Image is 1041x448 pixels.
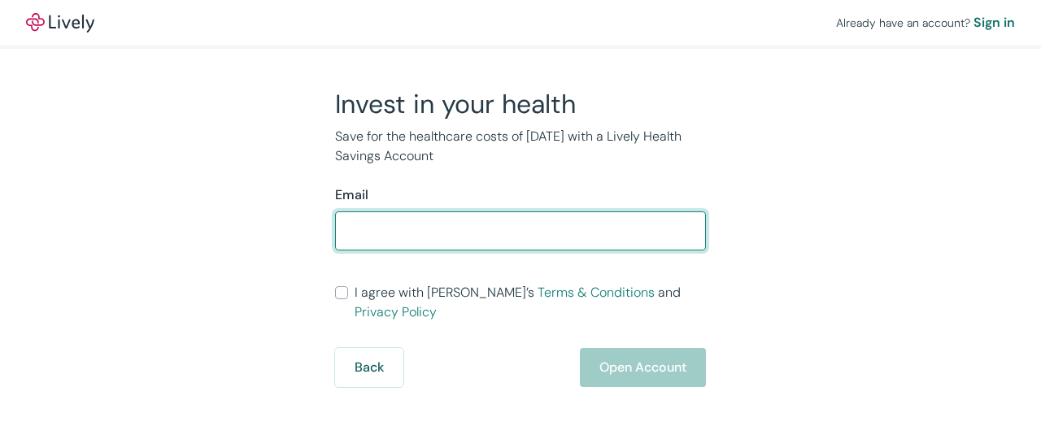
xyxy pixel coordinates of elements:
img: Lively [26,13,94,33]
button: Back [335,348,403,387]
label: Email [335,185,368,205]
h2: Invest in your health [335,88,706,120]
p: Save for the healthcare costs of [DATE] with a Lively Health Savings Account [335,127,706,166]
div: Already have an account? [836,13,1015,33]
a: Sign in [973,13,1015,33]
a: Privacy Policy [355,303,437,320]
span: I agree with [PERSON_NAME]’s and [355,283,706,322]
a: LivelyLively [26,13,94,33]
a: Terms & Conditions [538,284,655,301]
